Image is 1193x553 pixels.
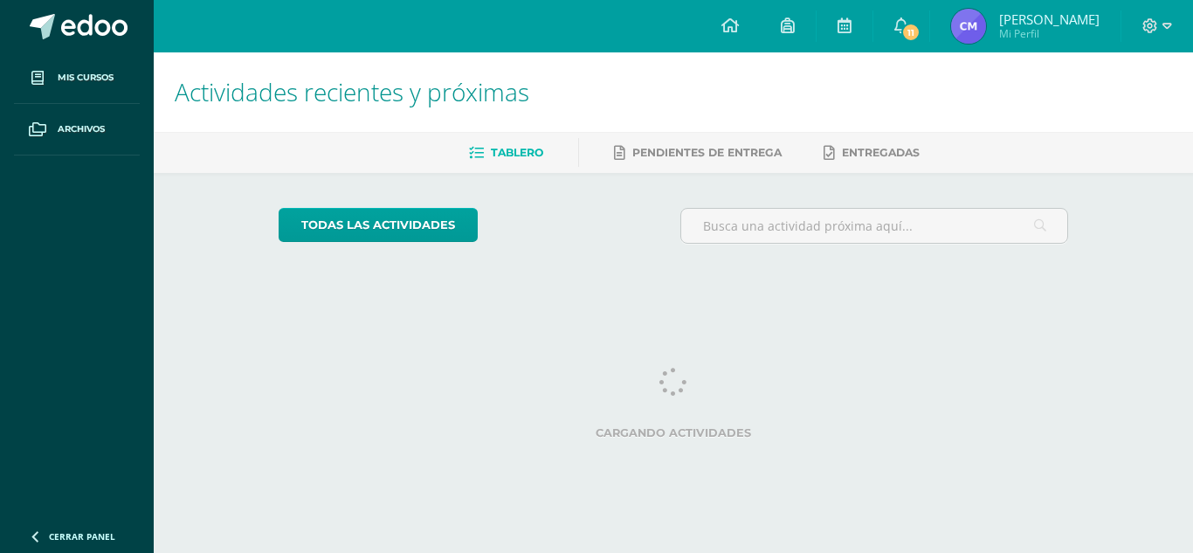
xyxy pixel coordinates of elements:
[14,52,140,104] a: Mis cursos
[279,426,1069,439] label: Cargando actividades
[58,122,105,136] span: Archivos
[901,23,921,42] span: 11
[999,26,1100,41] span: Mi Perfil
[175,75,529,108] span: Actividades recientes y próximas
[14,104,140,156] a: Archivos
[824,139,920,167] a: Entregadas
[49,530,115,543] span: Cerrar panel
[632,146,782,159] span: Pendientes de entrega
[491,146,543,159] span: Tablero
[842,146,920,159] span: Entregadas
[614,139,782,167] a: Pendientes de entrega
[58,71,114,85] span: Mis cursos
[279,208,478,242] a: todas las Actividades
[469,139,543,167] a: Tablero
[951,9,986,44] img: 510ce0d34ab8d5e091d364e845aaf7b5.png
[999,10,1100,28] span: [PERSON_NAME]
[681,209,1068,243] input: Busca una actividad próxima aquí...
